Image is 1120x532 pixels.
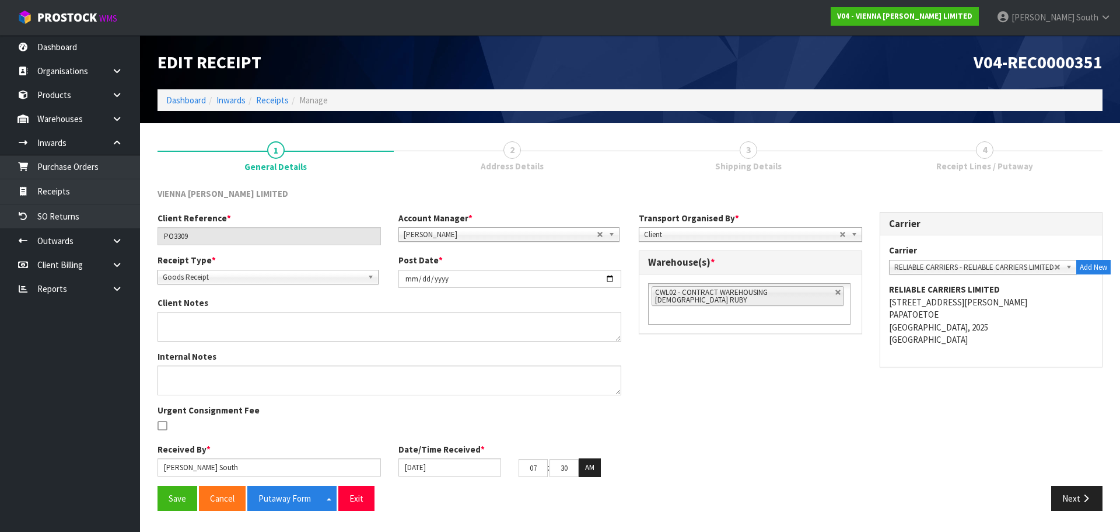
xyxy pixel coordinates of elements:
label: Client Reference [157,212,231,224]
img: cube-alt.png [17,10,32,25]
label: Carrier [889,244,917,256]
td: : [548,458,549,477]
a: Receipts [256,95,289,106]
span: Client [644,228,839,242]
address: [STREET_ADDRESS][PERSON_NAME] PAPATOETOE [GEOGRAPHIC_DATA], 2025 [GEOGRAPHIC_DATA] [889,283,1094,346]
button: Save [157,486,197,511]
a: V04 - VIENNA [PERSON_NAME] LIMITED [831,7,979,26]
span: 3 [740,141,757,159]
label: Received By [157,443,211,455]
span: CWL02 - CONTRACT WAREHOUSING [DEMOGRAPHIC_DATA] RUBY [655,287,768,305]
label: Transport Organised By [639,212,739,224]
button: AM [579,458,601,477]
button: Putaway Form [247,486,322,511]
small: WMS [99,13,117,24]
label: Date/Time Received [398,443,485,455]
span: RELIABLE CARRIERS - RELIABLE CARRIERS LIMITED [894,260,1054,274]
input: HH [519,459,548,477]
span: Address Details [481,160,544,172]
span: South [1076,12,1098,23]
span: V04-REC0000351 [974,51,1102,73]
label: Urgent Consignment Fee [157,404,260,416]
label: Account Manager [398,212,473,224]
strong: V04 - VIENNA [PERSON_NAME] LIMITED [837,11,972,21]
label: Post Date [398,254,443,266]
span: VIENNA [PERSON_NAME] LIMITED [157,188,288,199]
button: Next [1051,486,1102,511]
button: Cancel [199,486,246,511]
span: Receipt Lines / Putaway [936,160,1033,172]
button: Add New [1076,260,1111,275]
span: [PERSON_NAME] [1012,12,1074,23]
span: General Details [244,161,307,173]
span: [PERSON_NAME] [404,228,597,242]
span: 4 [976,141,993,159]
a: Dashboard [166,95,206,106]
span: Shipping Details [715,160,782,172]
span: ProStock [37,10,97,25]
a: Inwards [216,95,246,106]
span: Manage [299,95,328,106]
span: General Details [157,179,1102,520]
input: Date/Time received [398,458,501,477]
span: Goods Receipt [163,270,363,284]
h3: Carrier [889,218,1094,230]
label: Receipt Type [157,254,216,266]
button: Exit [338,486,374,511]
h3: Warehouse(s) [648,257,853,268]
span: 1 [267,141,285,159]
strong: RELIABLE CARRIERS LIMITED [889,284,1000,295]
input: Client Reference [157,227,381,245]
input: MM [549,459,579,477]
label: Internal Notes [157,350,216,363]
label: Client Notes [157,297,208,309]
span: 2 [503,141,521,159]
span: Edit Receipt [157,51,261,73]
